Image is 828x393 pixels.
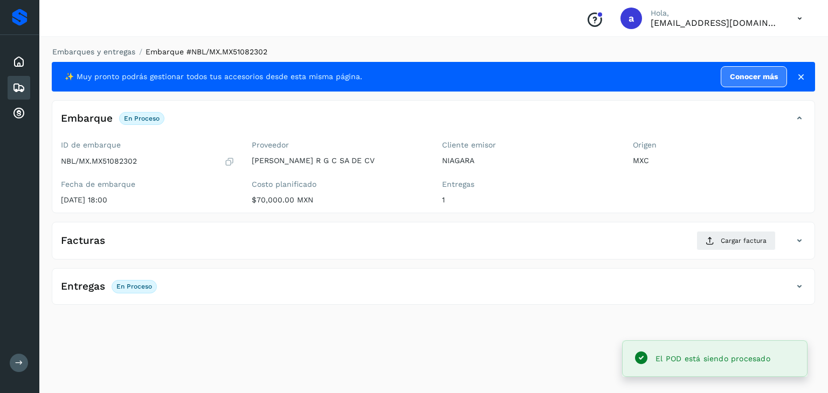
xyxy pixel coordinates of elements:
[61,280,105,293] h4: Entregas
[65,71,362,82] span: ✨ Muy pronto podrás gestionar todos tus accesorios desde esta misma página.
[52,47,135,56] a: Embarques y entregas
[61,180,234,189] label: Fecha de embarque
[252,180,425,189] label: Costo planificado
[696,231,776,250] button: Cargar factura
[252,195,425,205] p: $70,000.00 MXN
[61,195,234,205] p: [DATE] 18:00
[61,235,105,247] h4: Facturas
[8,50,30,74] div: Inicio
[252,141,425,150] label: Proveedor
[633,141,806,150] label: Origen
[124,115,160,122] p: En proceso
[633,156,806,165] p: MXC
[651,9,780,18] p: Hola,
[146,47,267,56] span: Embarque #NBL/MX.MX51082302
[61,141,234,150] label: ID de embarque
[442,141,616,150] label: Cliente emisor
[52,277,815,304] div: EntregasEn proceso
[61,113,113,125] h4: Embarque
[651,18,780,28] p: angelarodriguez@fletesrgc.com
[52,46,815,58] nav: breadcrumb
[442,195,616,205] p: 1
[252,156,425,165] p: [PERSON_NAME] R G C SA DE CV
[442,156,616,165] p: NIAGARA
[61,157,137,166] p: NBL/MX.MX51082302
[52,231,815,259] div: FacturasCargar factura
[442,180,616,189] label: Entregas
[655,354,770,363] span: El POD está siendo procesado
[721,66,787,87] a: Conocer más
[52,109,815,136] div: EmbarqueEn proceso
[8,102,30,125] div: Cuentas por cobrar
[116,283,152,290] p: En proceso
[721,236,767,245] span: Cargar factura
[8,76,30,100] div: Embarques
